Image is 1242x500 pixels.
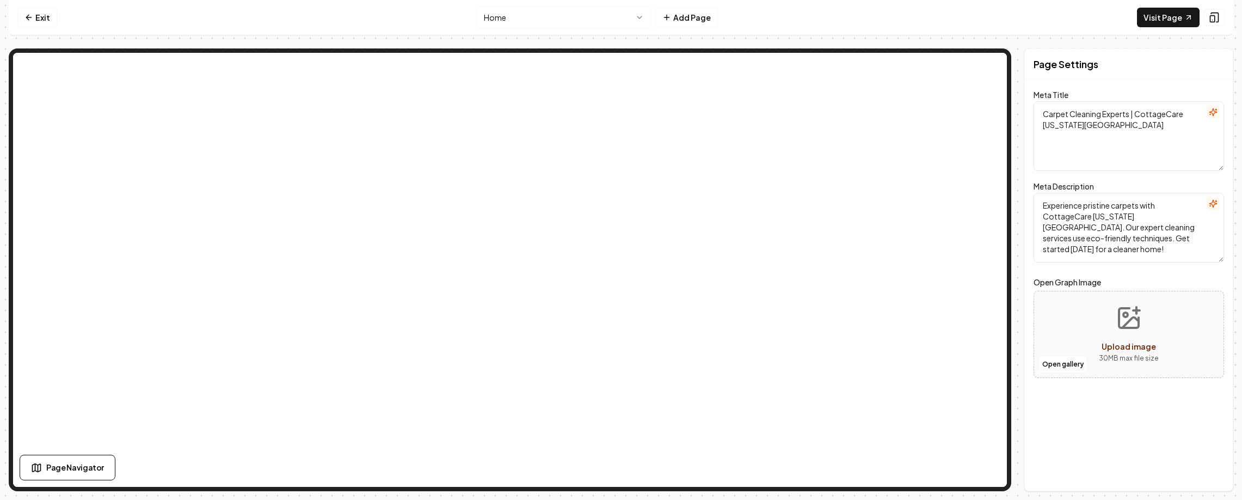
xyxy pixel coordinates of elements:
[1034,181,1094,191] label: Meta Description
[1034,57,1098,72] h2: Page Settings
[17,8,57,27] a: Exit
[655,8,718,27] button: Add Page
[1090,296,1167,373] button: Upload image
[20,455,115,480] button: Page Navigator
[1102,342,1156,351] span: Upload image
[1099,353,1159,364] p: 30 MB max file size
[1038,356,1087,373] button: Open gallery
[1034,276,1224,289] label: Open Graph Image
[1034,90,1068,100] label: Meta Title
[46,462,104,473] span: Page Navigator
[1137,8,1200,27] a: Visit Page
